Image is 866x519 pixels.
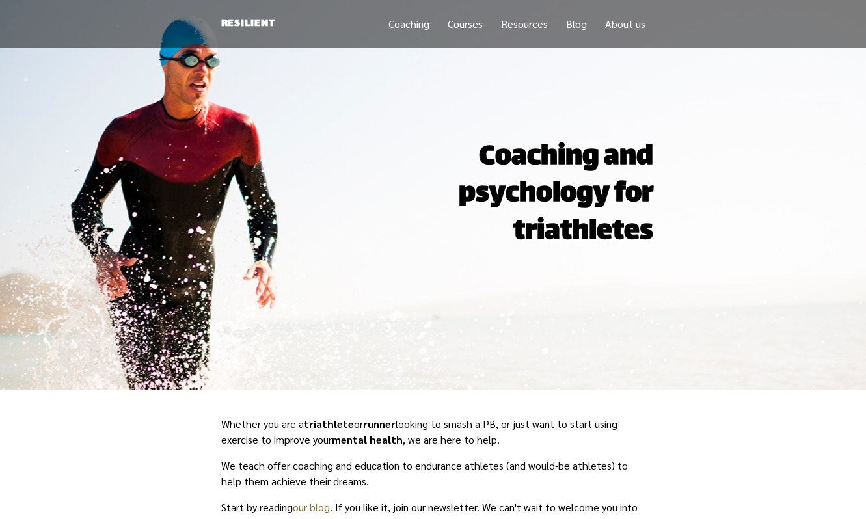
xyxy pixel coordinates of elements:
[388,17,429,31] a: Coaching
[304,417,354,431] strong: triathlete
[221,458,645,489] p: We teach offer coaching and education to endurance athletes (and would-be athletes) to help them ...
[293,500,330,514] a: our blog
[566,17,587,31] a: Blog
[501,17,548,31] a: Resources
[221,16,275,33] a: Resilient
[363,417,396,431] strong: runner
[605,17,645,31] a: About us
[332,432,403,446] strong: mental health
[458,139,653,252] h1: Coaching and psychology for triathletes
[221,416,645,447] p: Whether you are a or looking to smash a PB, or just want to start using exercise to improve your ...
[448,17,483,31] a: Courses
